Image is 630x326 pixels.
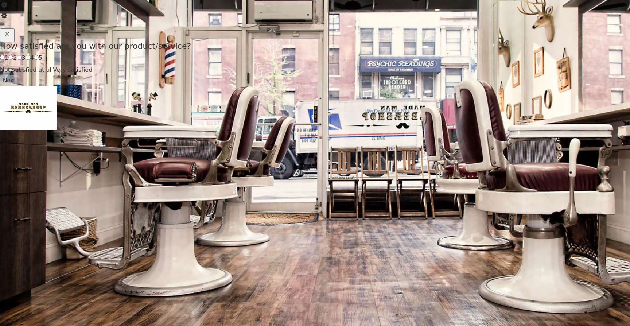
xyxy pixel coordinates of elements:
input: 4 [26,55,30,60]
span: 2 [13,54,17,61]
input: 3 [17,55,22,60]
span: 1 [5,54,8,61]
span: 3 [22,54,25,61]
span: 5 [39,54,42,61]
input: 5 [34,55,39,60]
input: 2 [8,55,13,60]
span: Very satisfied [53,66,92,73]
span: 4 [30,54,34,61]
